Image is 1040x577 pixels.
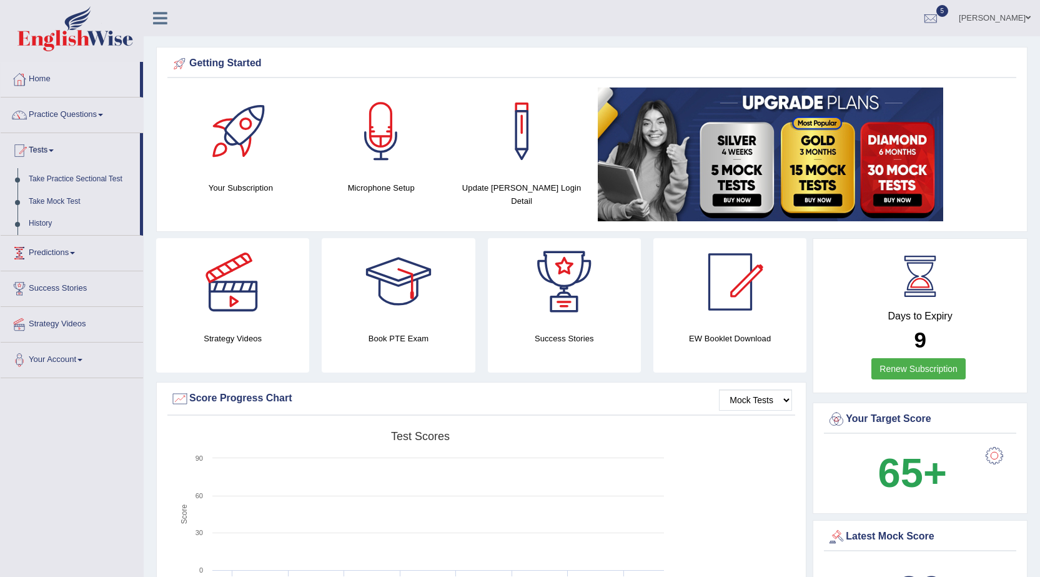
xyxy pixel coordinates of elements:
[180,504,189,524] tspan: Score
[196,492,203,499] text: 60
[827,311,1013,322] h4: Days to Expiry
[1,271,143,303] a: Success Stories
[391,430,450,443] tspan: Test scores
[1,133,140,164] a: Tests
[827,528,1013,546] div: Latest Mock Score
[458,181,586,208] h4: Update [PERSON_NAME] Login Detail
[171,54,1013,73] div: Getting Started
[1,62,140,93] a: Home
[322,332,475,345] h4: Book PTE Exam
[827,410,1013,429] div: Your Target Score
[936,5,949,17] span: 5
[1,98,143,129] a: Practice Questions
[878,450,947,496] b: 65+
[199,566,203,574] text: 0
[1,307,143,338] a: Strategy Videos
[317,181,445,194] h4: Microphone Setup
[196,529,203,536] text: 30
[598,88,943,221] img: small5.jpg
[177,181,305,194] h4: Your Subscription
[196,454,203,462] text: 90
[1,236,143,267] a: Predictions
[23,191,140,213] a: Take Mock Test
[1,343,143,374] a: Your Account
[871,358,966,379] a: Renew Subscription
[23,213,140,235] a: History
[156,332,309,345] h4: Strategy Videos
[914,328,926,352] b: 9
[171,389,792,408] div: Score Progress Chart
[653,332,806,345] h4: EW Booklet Download
[23,168,140,191] a: Take Practice Sectional Test
[488,332,641,345] h4: Success Stories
